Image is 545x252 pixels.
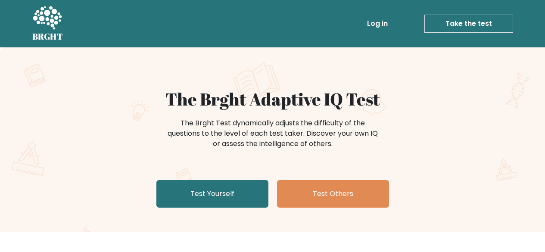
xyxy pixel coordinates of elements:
a: BRGHT [32,3,63,44]
a: Log in [364,15,391,32]
a: Test Others [277,180,389,208]
h1: The Brght Adaptive IQ Test [62,89,483,109]
a: Test Yourself [156,180,268,208]
h5: BRGHT [32,31,63,42]
div: The Brght Test dynamically adjusts the difficulty of the questions to the level of each test take... [165,118,380,149]
a: Take the test [424,15,513,33]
